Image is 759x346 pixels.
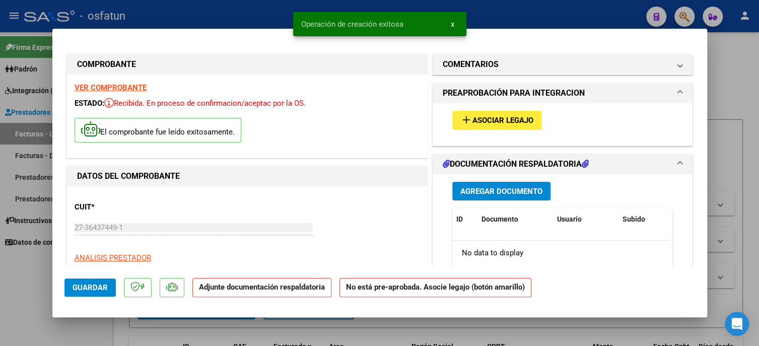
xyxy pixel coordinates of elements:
span: x [451,20,454,29]
button: Agregar Documento [452,182,550,200]
mat-expansion-panel-header: DOCUMENTACIÓN RESPALDATORIA [433,154,693,174]
datatable-header-cell: Subido [618,209,669,230]
h1: PREAPROBACIÓN PARA INTEGRACION [443,87,585,99]
div: Open Intercom Messenger [725,312,749,336]
span: ESTADO: [75,99,104,108]
mat-expansion-panel-header: COMENTARIOS [433,54,693,75]
datatable-header-cell: Usuario [553,209,618,230]
strong: No está pre-aprobada. Asocie legajo (botón amarillo) [339,278,531,298]
button: x [443,15,462,33]
mat-expansion-panel-header: PREAPROBACIÓN PARA INTEGRACION [433,83,693,103]
strong: COMPROBANTE [77,59,136,69]
span: Guardar [73,283,108,292]
span: ID [456,215,463,223]
button: Guardar [64,279,116,297]
div: PREAPROBACIÓN PARA INTEGRACION [433,103,693,145]
span: ANALISIS PRESTADOR [75,253,151,262]
strong: Adjunte documentación respaldatoria [199,283,325,292]
span: Operación de creación exitosa [301,19,403,29]
span: Agregar Documento [460,187,542,196]
span: Subido [623,215,645,223]
button: Asociar Legajo [452,111,541,129]
h1: DOCUMENTACIÓN RESPALDATORIA [443,158,589,170]
mat-icon: add [460,114,472,126]
datatable-header-cell: ID [452,209,477,230]
span: Documento [481,215,518,223]
datatable-header-cell: Acción [669,209,719,230]
span: Recibida. En proceso de confirmacion/aceptac por la OS. [104,99,306,108]
a: VER COMPROBANTE [75,83,147,92]
span: Asociar Legajo [472,116,533,125]
span: Usuario [557,215,582,223]
p: El comprobante fue leído exitosamente. [75,118,241,143]
p: CUIT [75,201,178,213]
strong: DATOS DEL COMPROBANTE [77,171,180,181]
div: No data to display [452,241,670,266]
datatable-header-cell: Documento [477,209,553,230]
h1: COMENTARIOS [443,58,499,71]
